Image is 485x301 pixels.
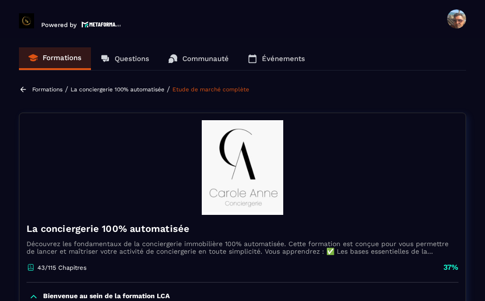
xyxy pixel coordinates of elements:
h4: La conciergerie 100% automatisée [27,222,458,235]
p: Communauté [182,54,229,63]
p: Formations [43,53,81,62]
p: Événements [262,54,305,63]
a: Communauté [159,47,238,70]
a: Etude de marché complète [172,86,249,93]
a: Questions [91,47,159,70]
a: Événements [238,47,314,70]
p: Découvrez les fondamentaux de la conciergerie immobilière 100% automatisée. Cette formation est c... [27,240,458,255]
span: / [65,85,68,94]
p: 43/115 Chapitres [37,264,87,271]
p: Powered by [41,21,77,28]
img: logo-branding [19,13,34,28]
p: Questions [115,54,149,63]
a: Formations [19,47,91,70]
a: Formations [32,86,63,93]
img: banner [27,120,458,215]
p: 37% [443,262,458,273]
a: La conciergerie 100% automatisée [71,86,164,93]
span: / [167,85,170,94]
img: logo [81,20,121,28]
